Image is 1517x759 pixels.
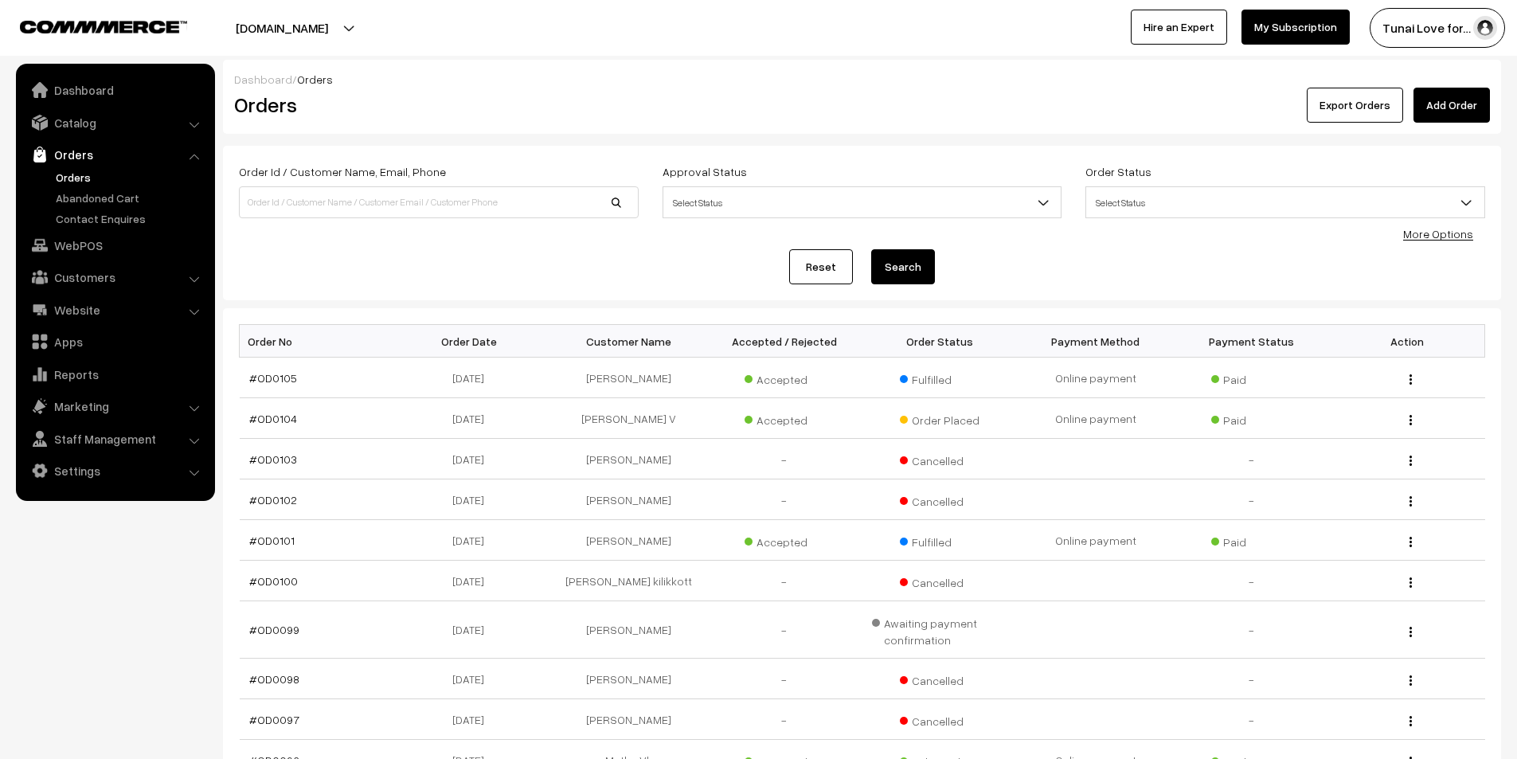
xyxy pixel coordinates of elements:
td: - [706,659,862,699]
td: [DATE] [395,439,551,479]
td: [PERSON_NAME] [551,479,707,520]
td: [PERSON_NAME] [551,439,707,479]
a: Orders [52,169,209,186]
div: / [234,71,1490,88]
a: Reports [20,360,209,389]
th: Payment Method [1018,325,1174,358]
span: Cancelled [900,448,979,469]
label: Order Id / Customer Name, Email, Phone [239,163,446,180]
a: Reset [789,249,853,284]
span: Paid [1211,530,1291,550]
img: user [1473,16,1497,40]
a: WebPOS [20,231,209,260]
td: - [706,479,862,520]
img: Menu [1409,415,1412,425]
img: Menu [1409,627,1412,637]
span: Cancelled [900,668,979,689]
button: [DOMAIN_NAME] [180,8,384,48]
img: Menu [1409,675,1412,686]
td: - [706,439,862,479]
button: Export Orders [1307,88,1403,123]
a: Settings [20,456,209,485]
span: Select Status [663,189,1062,217]
td: [DATE] [395,398,551,439]
td: [PERSON_NAME] V [551,398,707,439]
td: [PERSON_NAME] [551,358,707,398]
a: Contact Enquires [52,210,209,227]
label: Order Status [1085,163,1151,180]
span: Paid [1211,367,1291,388]
td: - [1174,479,1330,520]
a: #OD0105 [249,371,297,385]
a: #OD0098 [249,672,299,686]
td: [DATE] [395,601,551,659]
span: Select Status [1085,186,1485,218]
img: Menu [1409,577,1412,588]
td: [DATE] [395,659,551,699]
a: Staff Management [20,424,209,453]
span: Cancelled [900,489,979,510]
a: Marketing [20,392,209,421]
td: [PERSON_NAME] kilikkott [551,561,707,601]
a: COMMMERCE [20,16,159,35]
a: Hire an Expert [1131,10,1227,45]
span: Cancelled [900,709,979,730]
a: Add Order [1413,88,1490,123]
th: Customer Name [551,325,707,358]
a: Dashboard [20,76,209,104]
img: Menu [1409,716,1412,726]
td: [DATE] [395,699,551,740]
td: [DATE] [395,479,551,520]
td: [PERSON_NAME] [551,520,707,561]
th: Order Status [862,325,1019,358]
img: Menu [1409,374,1412,385]
td: Online payment [1018,358,1174,398]
a: Apps [20,327,209,356]
th: Order Date [395,325,551,358]
a: #OD0101 [249,534,295,547]
span: Select Status [663,186,1062,218]
td: - [706,561,862,601]
span: Accepted [745,367,824,388]
span: Awaiting payment confirmation [872,611,1009,648]
button: Tunai Love for… [1370,8,1505,48]
td: Online payment [1018,520,1174,561]
td: [DATE] [395,520,551,561]
td: - [1174,699,1330,740]
th: Action [1329,325,1485,358]
a: #OD0104 [249,412,297,425]
td: [DATE] [395,358,551,398]
a: #OD0100 [249,574,298,588]
td: [PERSON_NAME] [551,601,707,659]
span: Order Placed [900,408,979,428]
img: Menu [1409,537,1412,547]
span: Orders [297,72,333,86]
td: - [1174,561,1330,601]
a: Dashboard [234,72,292,86]
th: Payment Status [1174,325,1330,358]
span: Fulfilled [900,367,979,388]
td: - [1174,601,1330,659]
img: Menu [1409,456,1412,466]
a: Customers [20,263,209,291]
span: Accepted [745,530,824,550]
td: - [1174,659,1330,699]
td: - [706,601,862,659]
th: Order No [240,325,396,358]
span: Fulfilled [900,530,979,550]
img: COMMMERCE [20,21,187,33]
a: My Subscription [1241,10,1350,45]
label: Approval Status [663,163,747,180]
span: Paid [1211,408,1291,428]
a: #OD0097 [249,713,299,726]
td: - [1174,439,1330,479]
th: Accepted / Rejected [706,325,862,358]
a: Orders [20,140,209,169]
a: More Options [1403,227,1473,241]
a: #OD0099 [249,623,299,636]
span: Cancelled [900,570,979,591]
a: #OD0103 [249,452,297,466]
a: Abandoned Cart [52,190,209,206]
span: Accepted [745,408,824,428]
button: Search [871,249,935,284]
